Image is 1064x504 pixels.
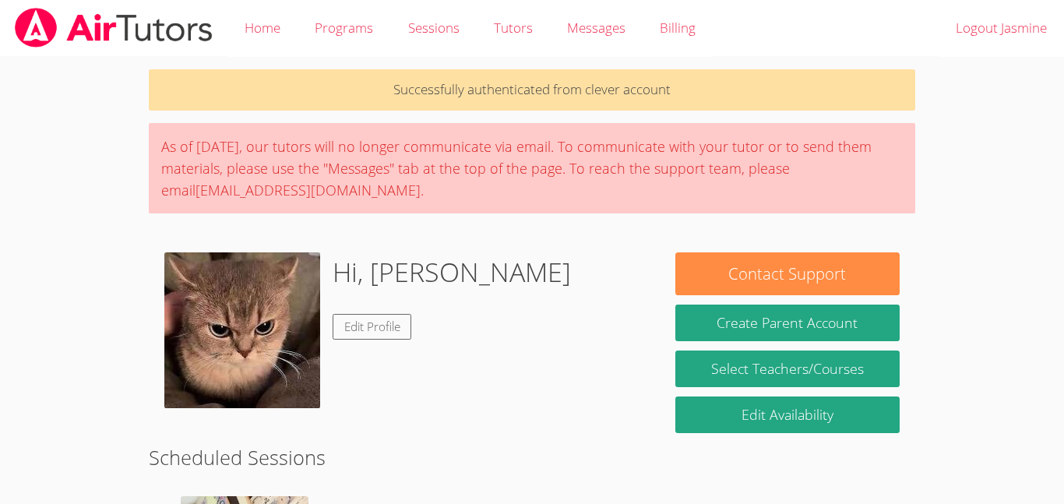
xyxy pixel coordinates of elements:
[149,69,915,111] p: Successfully authenticated from clever account
[13,8,214,48] img: airtutors_banner-c4298cdbf04f3fff15de1276eac7730deb9818008684d7c2e4769d2f7ddbe033.png
[164,252,320,408] img: images%20(59).jpeg
[333,252,571,292] h1: Hi, [PERSON_NAME]
[149,442,915,472] h2: Scheduled Sessions
[333,314,412,340] a: Edit Profile
[675,397,900,433] a: Edit Availability
[675,252,900,295] button: Contact Support
[675,351,900,387] a: Select Teachers/Courses
[567,19,625,37] span: Messages
[675,305,900,341] button: Create Parent Account
[149,123,915,213] div: As of [DATE], our tutors will no longer communicate via email. To communicate with your tutor or ...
